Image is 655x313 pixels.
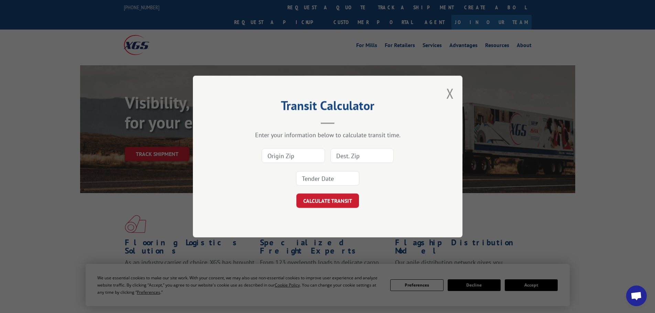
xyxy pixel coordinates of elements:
[227,131,428,139] div: Enter your information below to calculate transit time.
[296,193,359,208] button: CALCULATE TRANSIT
[262,148,325,163] input: Origin Zip
[330,148,394,163] input: Dest. Zip
[227,101,428,114] h2: Transit Calculator
[626,286,647,306] a: Open chat
[446,84,454,102] button: Close modal
[296,171,359,186] input: Tender Date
